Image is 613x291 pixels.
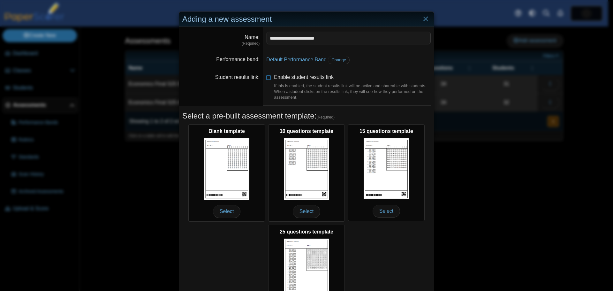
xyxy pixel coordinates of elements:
[216,57,260,62] label: Performance band
[331,57,346,62] span: Change
[245,34,260,40] label: Name
[280,128,333,134] b: 10 questions template
[208,128,245,134] b: Blank template
[421,14,431,25] a: Close
[213,205,240,218] span: Select
[179,12,434,27] div: Adding a new assessment
[284,138,329,200] img: scan_sheet_10_questions.png
[274,83,431,101] div: If this is enabled, the student results link will be active and shareable with students. When a s...
[182,111,431,121] h5: Select a pre-built assessment template:
[373,205,400,218] span: Select
[266,57,327,62] a: Default Performance Band
[215,74,260,80] label: Student results link
[274,74,431,100] span: Enable student results link
[316,115,335,120] span: (Required)
[364,138,409,200] img: scan_sheet_15_questions.png
[328,56,350,64] a: Change
[204,138,249,200] img: scan_sheet_blank.png
[182,41,260,46] dfn: (Required)
[293,205,320,218] span: Select
[359,128,413,134] b: 15 questions template
[280,229,333,234] b: 25 questions template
